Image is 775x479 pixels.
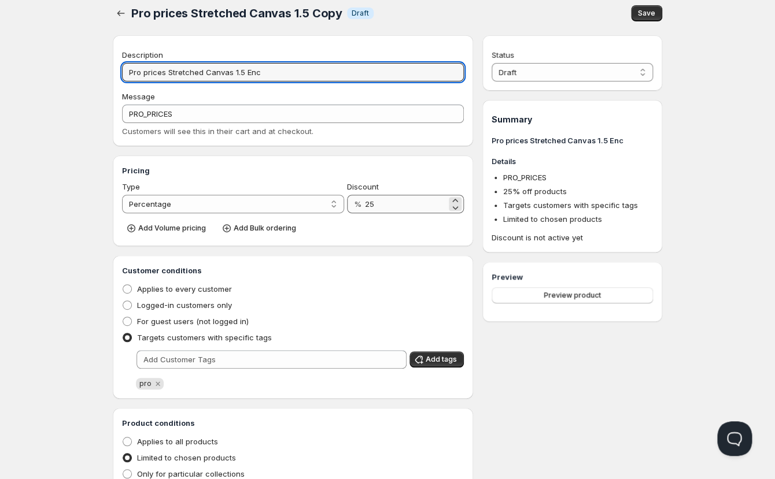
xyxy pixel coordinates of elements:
span: Applies to every customer [137,284,232,294]
span: Add tags [426,355,457,364]
span: % [354,199,361,209]
span: pro [139,379,152,388]
span: Pro prices Stretched Canvas 1.5 Copy [131,6,342,20]
span: Draft [352,9,369,18]
span: Discount is not active yet [492,232,653,243]
span: Limited to chosen products [503,214,602,224]
span: Add Volume pricing [138,224,206,233]
button: Save [631,5,662,21]
h3: Pricing [122,165,464,176]
span: Add Bulk ordering [234,224,296,233]
span: PRO_PRICES [503,173,547,182]
button: Add tags [409,351,464,367]
button: Add Volume pricing [122,220,213,236]
h3: Details [492,155,653,167]
h1: Summary [492,114,653,125]
input: Private internal description [122,63,464,81]
span: For guest users (not logged in) [137,317,249,326]
span: Discount [347,182,379,191]
h3: Customer conditions [122,265,464,276]
span: Status [492,50,514,60]
h3: Product conditions [122,417,464,429]
button: Preview product [492,287,653,303]
h3: Preview [492,271,653,283]
span: Customers will see this in their cart and at checkout. [122,127,313,136]
input: Add Customer Tags [136,350,407,369]
iframe: Help Scout Beacon - Open [717,421,752,456]
button: Remove pro [153,378,163,389]
span: Limited to chosen products [137,453,236,462]
span: Type [122,182,140,191]
span: Preview product [544,291,601,300]
span: Save [638,9,655,18]
button: Add Bulk ordering [217,220,303,236]
span: Applies to all products [137,437,218,446]
span: Only for particular collections [137,469,245,478]
span: Message [122,92,155,101]
h3: Pro prices Stretched Canvas 1.5 Enc [492,135,653,146]
span: Targets customers with specific tags [503,200,638,210]
span: Targets customers with specific tags [137,333,272,342]
span: Description [122,50,163,60]
span: 25 % off products [503,187,567,196]
span: Logged-in customers only [137,300,232,310]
